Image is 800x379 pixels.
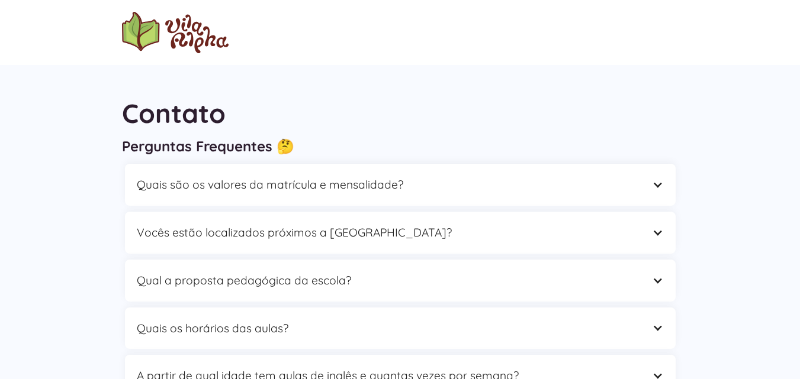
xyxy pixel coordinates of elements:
div: Quais são os valores da matrícula e mensalidade? [137,176,640,194]
div: Vocês estão localizados próximos a [GEOGRAPHIC_DATA]? [137,223,640,242]
h1: Contato [122,95,679,132]
div: Quais são os valores da matrícula e mensalidade? [125,164,676,206]
div: Qual a proposta pedagógica da escola? [125,260,676,302]
div: Quais os horários das aulas? [137,319,640,338]
div: Quais os horários das aulas? [125,307,676,349]
a: home [122,12,229,53]
div: Vocês estão localizados próximos a [GEOGRAPHIC_DATA]? [125,212,676,254]
div: Qual a proposta pedagógica da escola? [137,271,640,290]
h3: Perguntas Frequentes 🤔 [122,137,679,155]
img: logo Escola Vila Alpha [122,12,229,53]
